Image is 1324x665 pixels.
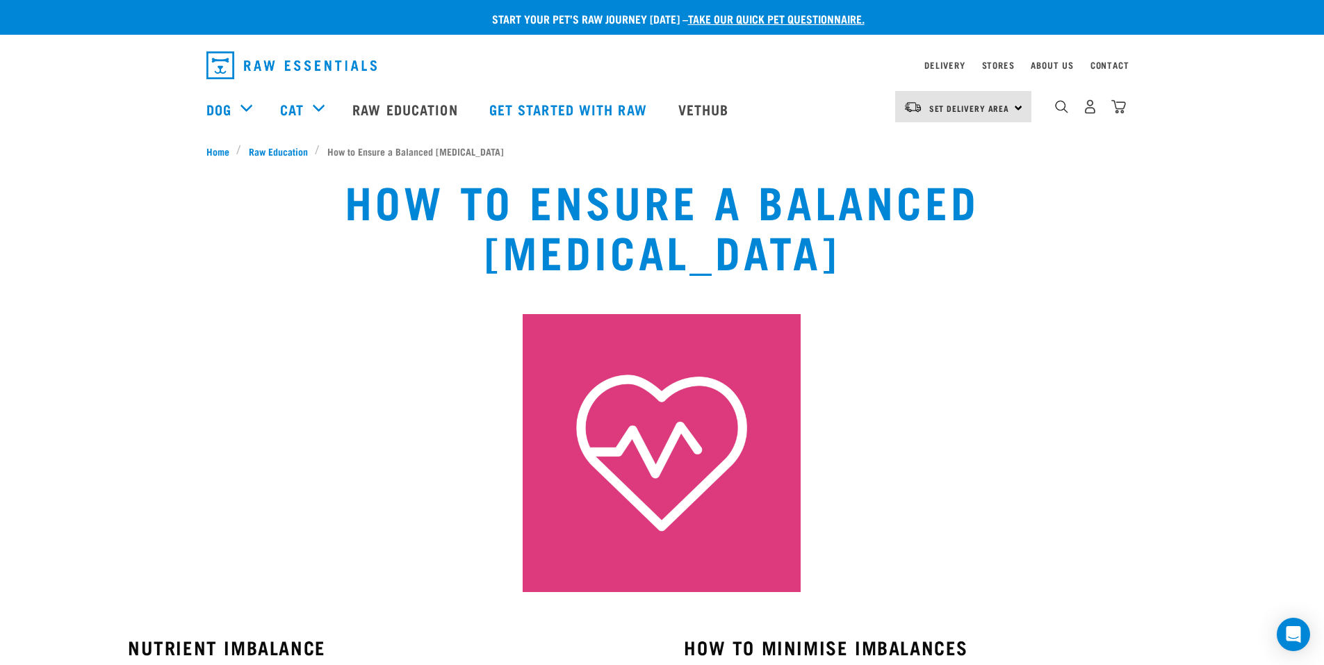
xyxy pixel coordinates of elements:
img: 5.png [523,314,801,592]
img: Raw Essentials Logo [206,51,377,79]
nav: breadcrumbs [206,144,1118,158]
img: user.png [1083,99,1097,114]
nav: dropdown navigation [195,46,1129,85]
a: Cat [280,99,304,120]
a: About Us [1031,63,1073,67]
a: Home [206,144,237,158]
span: Raw Education [249,144,308,158]
a: Vethub [664,81,746,137]
img: home-icon-1@2x.png [1055,100,1068,113]
h3: NUTRIENT IMBALANCE [128,637,639,658]
img: home-icon@2x.png [1111,99,1126,114]
span: Home [206,144,229,158]
h3: HOW TO MINIMISE IMBALANCES [684,637,1195,658]
a: Contact [1090,63,1129,67]
div: Open Intercom Messenger [1277,618,1310,651]
h1: How to Ensure a Balanced [MEDICAL_DATA] [245,175,1078,275]
a: take our quick pet questionnaire. [688,15,865,22]
a: Raw Education [338,81,475,137]
a: Delivery [924,63,965,67]
img: van-moving.png [904,101,922,113]
a: Get started with Raw [475,81,664,137]
a: Dog [206,99,231,120]
span: Set Delivery Area [929,106,1010,110]
a: Stores [982,63,1015,67]
a: Raw Education [241,144,315,158]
